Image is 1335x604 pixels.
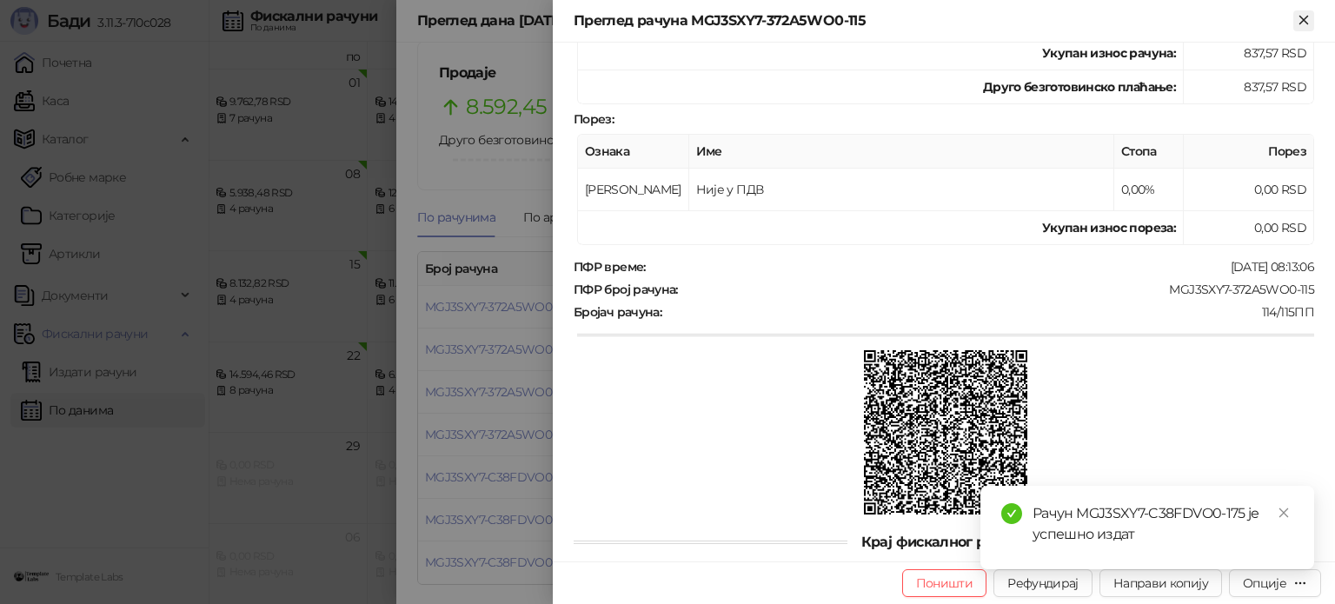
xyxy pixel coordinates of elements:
[1113,575,1208,591] span: Направи копију
[1001,503,1022,524] span: check-circle
[574,282,678,297] strong: ПФР број рачуна :
[1184,169,1314,211] td: 0,00 RSD
[1293,10,1314,31] button: Close
[1229,569,1321,597] button: Опције
[1042,45,1176,61] strong: Укупан износ рачуна :
[680,282,1316,297] div: MGJ3SXY7-372A5WO0-115
[1243,575,1286,591] div: Опције
[689,135,1114,169] th: Име
[574,10,1293,31] div: Преглед рачуна MGJ3SXY7-372A5WO0-115
[1099,569,1222,597] button: Направи копију
[648,259,1316,275] div: [DATE] 08:13:06
[578,135,689,169] th: Ознака
[864,350,1028,514] img: QR код
[902,569,987,597] button: Поништи
[1184,70,1314,104] td: 837,57 RSD
[574,304,661,320] strong: Бројач рачуна :
[983,79,1176,95] strong: Друго безготовинско плаћање :
[1114,169,1184,211] td: 0,00%
[1042,220,1176,236] strong: Укупан износ пореза:
[689,169,1114,211] td: Није у ПДВ
[1278,507,1290,519] span: close
[1184,135,1314,169] th: Порез
[1184,37,1314,70] td: 837,57 RSD
[1033,503,1293,545] div: Рачун MGJ3SXY7-C38FDVO0-175 је успешно издат
[578,169,689,211] td: [PERSON_NAME]
[993,569,1093,597] button: Рефундирај
[847,534,1041,550] span: Крај фискалног рачуна
[1114,135,1184,169] th: Стопа
[1184,211,1314,245] td: 0,00 RSD
[663,304,1316,320] div: 114/115ПП
[574,259,646,275] strong: ПФР време :
[574,111,614,127] strong: Порез :
[1274,503,1293,522] a: Close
